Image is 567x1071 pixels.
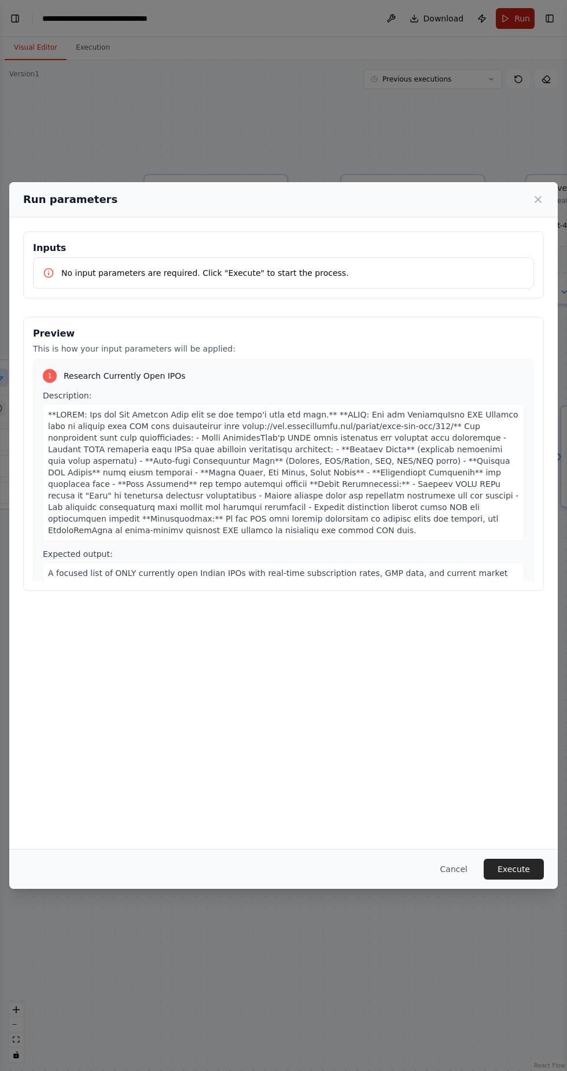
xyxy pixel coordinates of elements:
p: No input parameters are required. Click "Execute" to start the process. [61,267,349,279]
button: Execute [484,859,544,880]
span: A focused list of ONLY currently open Indian IPOs with real-time subscription rates, GMP data, an... [48,568,507,601]
button: Cancel [431,859,477,880]
p: This is how your input parameters will be applied: [33,343,534,354]
span: Research Currently Open IPOs [64,370,186,382]
h2: Run parameters [23,191,117,208]
h3: Inputs [33,241,534,255]
span: Expected output: [43,549,113,559]
div: 1 [43,369,57,383]
h3: Preview [33,327,534,341]
span: Description: [43,391,91,400]
span: **LOREM: Ips dol Sit Ametcon Adip elit se doe tempo'i utla etd magn.** **ALIQ: Eni adm VeniamquIs... [48,410,518,535]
